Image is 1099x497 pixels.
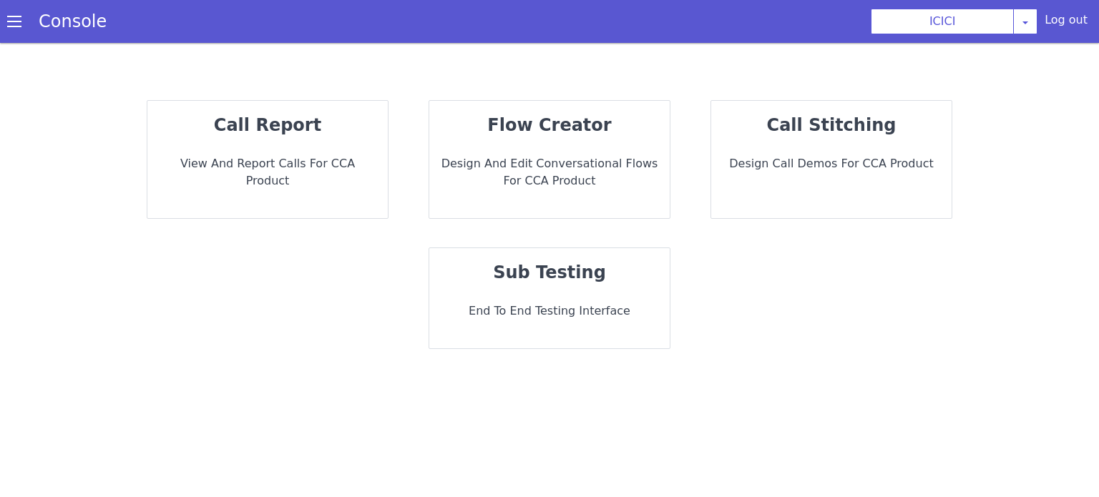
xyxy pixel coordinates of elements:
button: ICICI [871,9,1014,34]
div: Log out [1045,11,1088,34]
strong: flow creator [487,115,611,135]
p: Design call demos for CCA Product [723,155,940,172]
strong: call stitching [767,115,897,135]
p: End to End Testing Interface [441,302,658,320]
strong: call report [214,115,321,135]
strong: sub testing [493,262,606,282]
p: Design and Edit Conversational flows for CCA Product [441,155,658,190]
p: View and report calls for CCA Product [159,155,376,190]
a: Console [21,11,124,31]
